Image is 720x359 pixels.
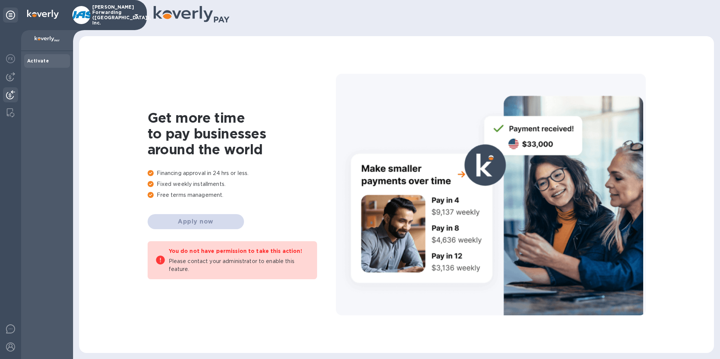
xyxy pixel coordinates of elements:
h1: Get more time to pay businesses around the world [148,110,336,157]
img: Foreign exchange [6,54,15,63]
p: Please contact your administrator to enable this feature. [169,257,310,273]
p: Fixed weekly installments. [148,180,336,188]
div: Unpin categories [3,8,18,23]
b: You do not have permission to take this action! [169,248,302,254]
b: Activate [27,58,49,64]
p: [PERSON_NAME] Forwarding ([GEOGRAPHIC_DATA]), Inc. [92,5,130,26]
p: Free terms management. [148,191,336,199]
p: Financing approval in 24 hrs or less. [148,169,336,177]
img: Logo [27,10,59,19]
